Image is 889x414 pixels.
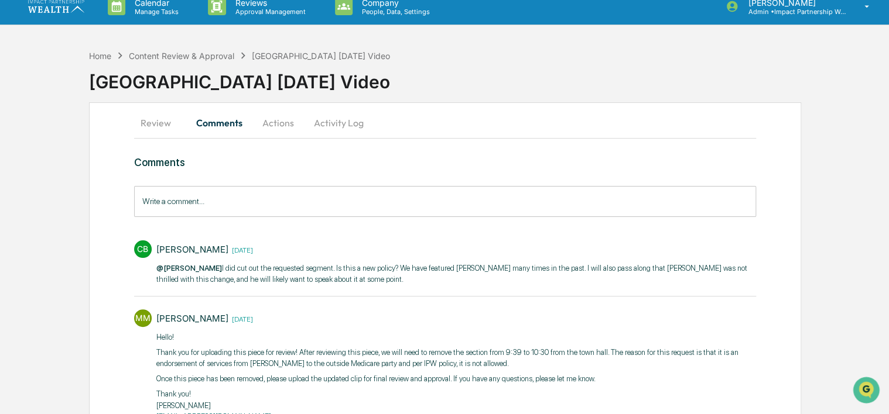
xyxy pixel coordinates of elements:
time: Friday, September 12, 2025 at 11:52:11 AM EDT [228,244,253,254]
button: Start new chat [199,93,213,107]
button: Actions [252,109,305,137]
iframe: Open customer support [852,375,883,407]
span: Data Lookup [23,170,74,181]
span: Attestations [97,147,145,159]
p: Hello! [156,332,757,343]
div: [GEOGRAPHIC_DATA] [DATE] Video [89,62,889,92]
span: Pylon [117,198,142,207]
p: Thank you for uploading this piece for review! After reviewing this piece, we will need to remove... [156,347,757,370]
button: Review [134,109,187,137]
div: secondary tabs example [134,109,757,137]
p: I did cut out the requested segment. Is this a new policy? We have featured [PERSON_NAME] many ti... [156,263,757,285]
p: Admin • Impact Partnership Wealth [738,8,847,16]
p: Once this piece has been removed, please upload the updated clip for final review and approval. I... [156,373,757,385]
div: We're available if you need us! [40,101,148,111]
img: 1746055101610-c473b297-6a78-478c-a979-82029cc54cd1 [12,89,33,111]
span: Preclearance [23,147,76,159]
a: 🗄️Attestations [80,143,150,164]
a: 🔎Data Lookup [7,165,78,186]
button: Activity Log [305,109,373,137]
div: [GEOGRAPHIC_DATA] [DATE] Video [252,51,389,61]
p: How can we help? [12,25,213,43]
a: 🖐️Preclearance [7,143,80,164]
div: Home [89,51,111,61]
div: CB [134,240,152,258]
p: Manage Tasks [125,8,184,16]
div: 🖐️ [12,149,21,158]
button: Comments [187,109,252,137]
h3: Comments [134,156,757,168]
span: @[PERSON_NAME] [156,264,222,272]
div: Content Review & Approval [129,51,234,61]
p: People, Data, Settings [353,8,436,16]
p: Approval Management [226,8,312,16]
div: [PERSON_NAME] [156,313,228,324]
div: 🔎 [12,171,21,180]
div: [PERSON_NAME] [156,244,228,255]
time: Friday, September 12, 2025 at 10:57:16 AM EDT [228,313,253,323]
div: MM [134,309,152,327]
a: Powered byPylon [83,198,142,207]
div: 🗄️ [85,149,94,158]
div: Start new chat [40,89,192,101]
